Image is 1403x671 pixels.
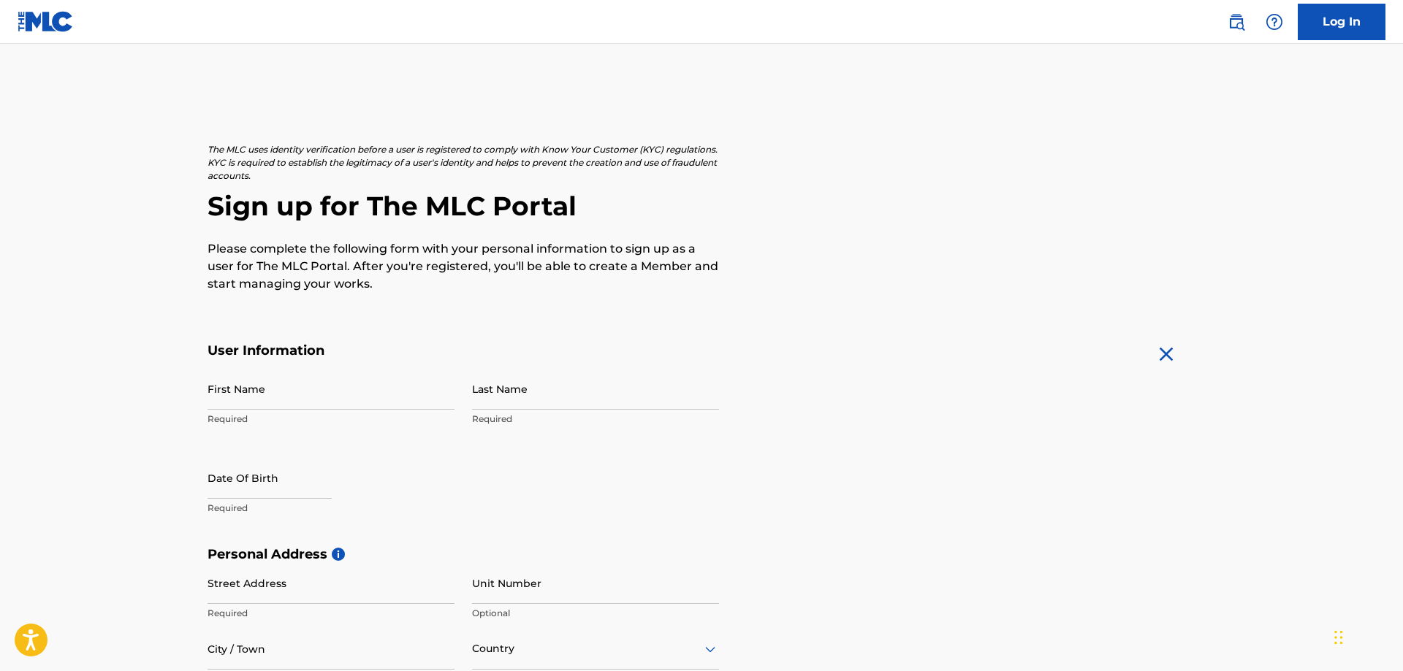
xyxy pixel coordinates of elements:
[1260,7,1289,37] div: Help
[332,548,345,561] span: i
[18,11,74,32] img: MLC Logo
[1330,601,1403,671] iframe: Chat Widget
[208,546,1195,563] h5: Personal Address
[208,342,719,359] h5: User Information
[208,413,455,426] p: Required
[1266,13,1283,31] img: help
[1155,342,1178,366] img: close
[472,607,719,620] p: Optional
[208,240,719,293] p: Please complete the following form with your personal information to sign up as a user for The ML...
[1298,4,1385,40] a: Log In
[472,413,719,426] p: Required
[1222,7,1251,37] a: Public Search
[1334,616,1343,659] div: Drag
[208,502,455,515] p: Required
[208,143,719,183] p: The MLC uses identity verification before a user is registered to comply with Know Your Customer ...
[208,607,455,620] p: Required
[1228,13,1245,31] img: search
[208,190,1195,223] h2: Sign up for The MLC Portal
